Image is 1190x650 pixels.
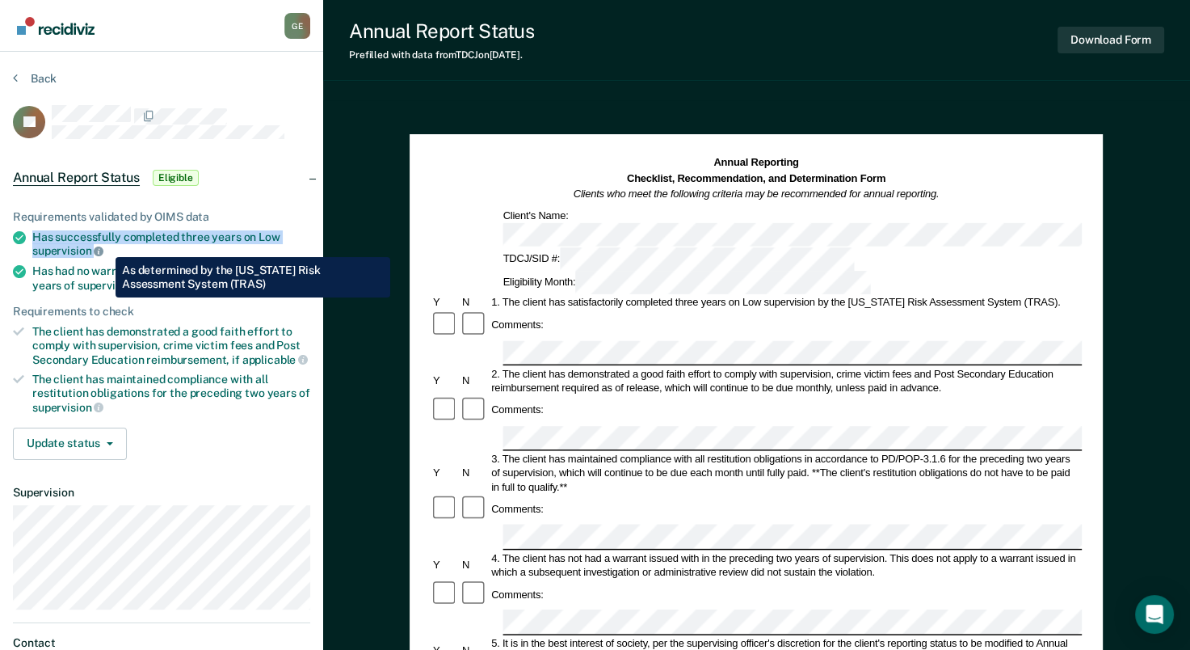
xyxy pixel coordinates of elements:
div: Comments: [490,403,546,417]
div: Requirements to check [13,305,310,319]
div: N [460,466,489,479]
button: Back [13,71,57,86]
div: 3. The client has maintained compliance with all restitution obligations in accordance to PD/POP-... [490,452,1083,494]
img: Recidiviz [17,17,95,35]
span: supervision [32,401,103,414]
span: supervision [78,279,149,292]
div: Has had no warrants issued within the preceding two years of [32,264,310,292]
span: applicable [242,353,308,366]
div: Y [431,466,460,479]
em: Clients who meet the following criteria may be recommended for annual reporting. [574,188,940,200]
div: Open Intercom Messenger [1135,595,1174,634]
div: Comments: [490,318,546,331]
div: 1. The client has satisfactorily completed three years on Low supervision by the [US_STATE] Risk ... [490,296,1083,310]
div: Eligibility Month: [501,271,873,294]
button: Profile dropdown button [284,13,310,39]
div: Comments: [490,588,546,601]
div: Requirements validated by OIMS data [13,210,310,224]
div: Y [431,374,460,387]
dt: Supervision [13,486,310,500]
div: The client has demonstrated a good faith effort to comply with supervision, crime victim fees and... [32,325,310,366]
div: Has successfully completed three years on Low [32,230,310,258]
span: Eligible [153,170,199,186]
div: The client has maintained compliance with all restitution obligations for the preceding two years of [32,373,310,414]
strong: Annual Reporting [714,157,799,168]
div: TDCJ/SID #: [501,247,857,271]
span: supervision [32,244,103,257]
div: N [460,558,489,572]
div: Comments: [490,502,546,516]
div: Y [431,296,460,310]
dt: Contact [13,636,310,650]
button: Download Form [1058,27,1164,53]
div: Y [431,558,460,572]
button: Update status [13,428,127,460]
div: Prefilled with data from TDCJ on [DATE] . [349,49,534,61]
div: 4. The client has not had a warrant issued with in the preceding two years of supervision. This d... [490,551,1083,579]
span: Annual Report Status [13,170,140,186]
strong: Checklist, Recommendation, and Determination Form [627,172,885,184]
div: N [460,374,489,387]
div: Annual Report Status [349,19,534,43]
div: G E [284,13,310,39]
div: N [460,296,489,310]
div: 2. The client has demonstrated a good faith effort to comply with supervision, crime victim fees ... [490,367,1083,395]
